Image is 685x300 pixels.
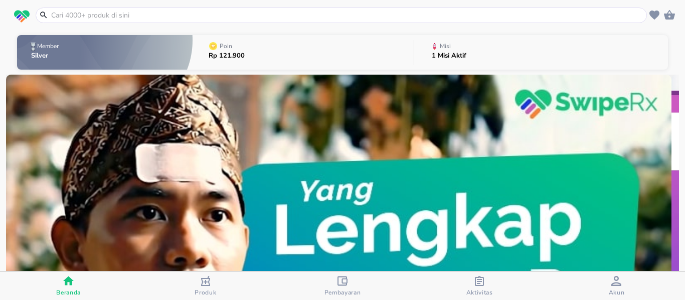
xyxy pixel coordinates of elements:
button: Pembayaran [274,272,411,300]
p: 1 Misi Aktif [432,53,466,59]
button: Produk [137,272,274,300]
button: Aktivitas [411,272,548,300]
span: Aktivitas [466,288,493,296]
button: Akun [548,272,685,300]
button: Misi1 Misi Aktif [414,33,668,72]
button: PoinRp 121.900 [193,33,414,72]
p: Member [37,43,59,49]
input: Cari 4000+ produk di sini [50,10,644,21]
span: Beranda [56,288,81,296]
p: Misi [440,43,451,49]
span: Pembayaran [324,288,361,296]
p: Silver [31,53,61,59]
span: Akun [609,288,625,296]
button: MemberSilver [17,33,193,72]
img: logo_swiperx_s.bd005f3b.svg [14,10,30,23]
p: Rp 121.900 [209,53,245,59]
span: Produk [195,288,216,296]
p: Poin [220,43,232,49]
